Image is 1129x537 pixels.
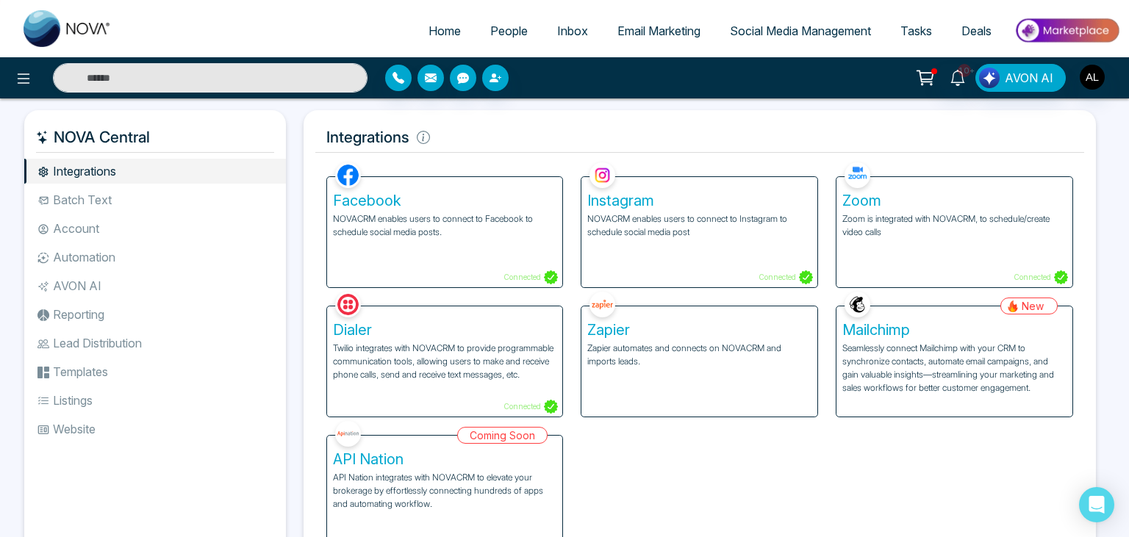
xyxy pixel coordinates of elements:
img: Facebook [335,162,361,188]
p: NOVACRM enables users to connect to Instagram to schedule social media post [587,212,811,239]
span: Social Media Management [730,24,871,38]
h5: Mailchimp [842,321,1067,339]
h5: Dialer [333,321,557,339]
h5: Instagram [587,192,811,209]
p: Twilio integrates with NOVACRM to provide programmable communication tools, allowing users to mak... [333,342,557,381]
li: Automation [24,245,286,270]
p: Connected [1014,270,1068,284]
img: Market-place.gif [1014,14,1120,47]
h5: NOVA Central [36,122,274,153]
h5: Zoom [842,192,1067,209]
a: Inbox [542,17,603,45]
p: Seamlessly connect Mailchimp with your CRM to synchronize contacts, automate email campaigns, and... [842,342,1067,394]
a: Deals [947,17,1006,45]
a: People [476,17,542,45]
a: Home [414,17,476,45]
li: Lead Distribution [24,331,286,356]
h5: Facebook [333,192,557,209]
p: Connected [503,270,558,284]
span: AVON AI [1005,69,1053,87]
img: Zoom [845,162,870,188]
li: Batch Text [24,187,286,212]
a: Social Media Management [715,17,886,45]
a: 10+ [940,64,975,90]
div: Open Intercom Messenger [1079,487,1114,522]
img: Zapier [589,292,615,317]
span: Email Marketing [617,24,700,38]
li: AVON AI [24,273,286,298]
h5: Zapier [587,321,811,339]
img: Dialer [335,292,361,317]
span: Inbox [557,24,588,38]
p: Zoom is integrated with NOVACRM, to schedule/create video calls [842,212,1067,239]
p: Connected [503,400,558,414]
span: People [490,24,528,38]
a: Email Marketing [603,17,715,45]
img: Connected [544,400,558,414]
img: Lead Flow [979,68,1000,88]
p: Connected [759,270,813,284]
li: Listings [24,388,286,413]
li: Templates [24,359,286,384]
img: new-tag [1007,300,1019,312]
img: Connected [544,270,558,284]
img: Mailchimp [845,292,870,317]
img: User Avatar [1080,65,1105,90]
span: Tasks [900,24,932,38]
li: Reporting [24,302,286,327]
li: Integrations [24,159,286,184]
span: Deals [961,24,992,38]
h5: Integrations [315,122,1085,153]
div: New [1000,298,1058,314]
img: Instagram [589,162,615,188]
img: Nova CRM Logo [24,10,112,47]
img: Connected [799,270,813,284]
li: Website [24,417,286,442]
button: AVON AI [975,64,1066,92]
p: NOVACRM enables users to connect to Facebook to schedule social media posts. [333,212,557,239]
span: 10+ [958,64,971,77]
a: Tasks [886,17,947,45]
img: Connected [1054,270,1068,284]
span: Home [429,24,461,38]
li: Account [24,216,286,241]
p: Zapier automates and connects on NOVACRM and imports leads. [587,342,811,368]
